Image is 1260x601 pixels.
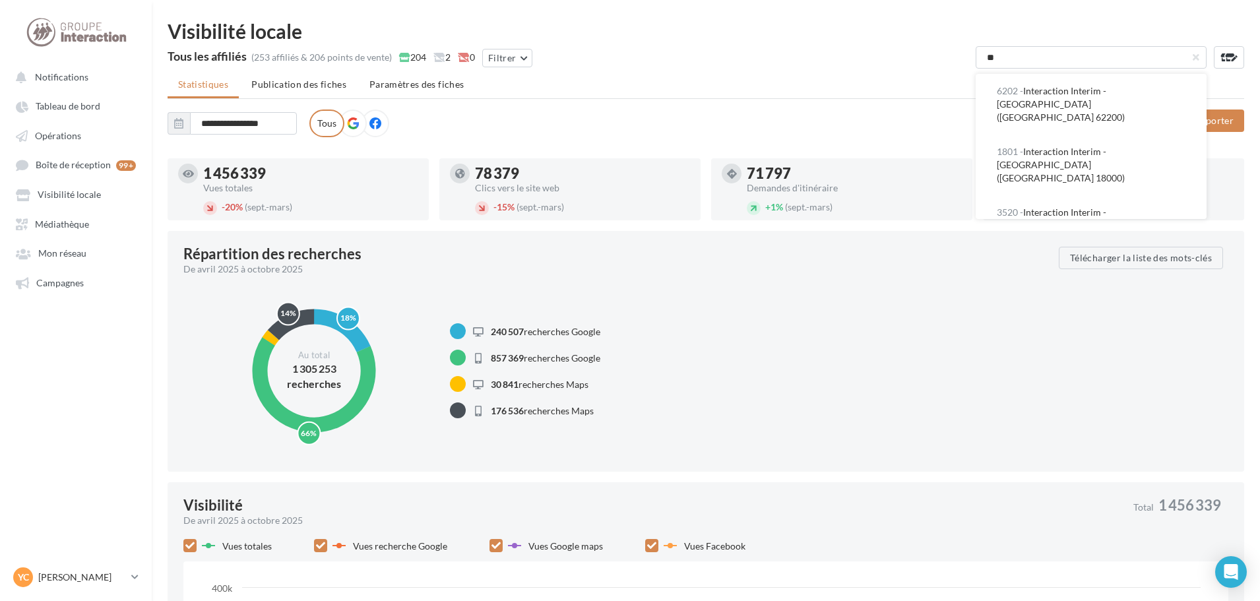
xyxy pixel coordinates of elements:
div: Demandes d'itinéraire [747,183,962,193]
span: 1 456 339 [1158,498,1221,513]
button: Notifications [8,65,139,88]
div: De avril 2025 à octobre 2025 [183,263,1048,276]
span: Vues Facebook [684,540,745,552]
div: Tous les affiliés [168,50,247,62]
a: Opérations [8,123,144,147]
a: Visibilité locale [8,182,144,206]
button: Télécharger la liste des mots-clés [1059,247,1223,269]
span: Publication des fiches [251,79,346,90]
span: Vues recherche Google [353,540,447,552]
span: Paramètres des fiches [369,79,464,90]
span: 6202 - [997,85,1023,96]
span: (sept.-mars) [245,201,292,212]
span: YC [18,571,29,584]
span: 1801 - [997,146,1023,157]
span: 1% [765,201,783,212]
div: Répartition des recherches [183,247,362,261]
span: Interaction Interim - [GEOGRAPHIC_DATA] ([GEOGRAPHIC_DATA] 35220) [997,206,1125,244]
span: (sept.-mars) [785,201,833,212]
a: YC [PERSON_NAME] [11,565,141,590]
button: 1801 -Interaction Interim - [GEOGRAPHIC_DATA] ([GEOGRAPHIC_DATA] 18000) [976,135,1207,195]
div: Vues totales [203,183,418,193]
text: 400k [212,583,233,594]
a: Campagnes [8,270,144,294]
span: recherches Google [491,352,600,364]
span: Interaction Interim - [GEOGRAPHIC_DATA] ([GEOGRAPHIC_DATA] 62200) [997,85,1125,123]
span: 240 507 [491,326,524,337]
button: 6202 -Interaction Interim - [GEOGRAPHIC_DATA] ([GEOGRAPHIC_DATA] 62200) [976,74,1207,135]
span: (sept.-mars) [517,201,564,212]
span: Boîte de réception [36,160,111,171]
span: Opérations [35,130,81,141]
a: Médiathèque [8,212,144,236]
div: Visibilité locale [168,21,1244,41]
span: - [222,201,225,212]
a: Mon réseau [8,241,144,265]
div: Clics vers le site web [475,183,690,193]
div: 71 797 [747,166,962,181]
span: - [493,201,497,212]
p: [PERSON_NAME] [38,571,126,584]
span: Total [1133,503,1154,512]
div: De avril 2025 à octobre 2025 [183,514,1123,527]
span: recherches Maps [491,405,594,416]
span: + [765,201,771,212]
div: Visibilité [183,498,243,513]
div: 99+ [116,160,136,171]
button: 3520 -Interaction Interim - [GEOGRAPHIC_DATA] ([GEOGRAPHIC_DATA] 35220) [976,195,1207,256]
span: 30 841 [491,379,519,390]
span: Médiathèque [35,218,89,230]
div: 78 379 [475,166,690,181]
a: Boîte de réception 99+ [8,152,144,177]
span: Notifications [35,71,88,82]
span: Interaction Interim - [GEOGRAPHIC_DATA] ([GEOGRAPHIC_DATA] 18000) [997,146,1125,183]
span: 3520 - [997,206,1023,218]
span: 2 [433,51,451,64]
span: Visibilité locale [38,189,101,201]
label: Tous [309,110,344,137]
span: 176 536 [491,405,524,416]
span: Campagnes [36,277,84,288]
div: (253 affiliés & 206 points de vente) [251,51,392,64]
span: Vues totales [222,540,272,552]
span: 15% [493,201,515,212]
div: 1 456 339 [203,166,418,181]
button: Exporter [1185,110,1244,132]
span: 857 369 [491,352,524,364]
span: recherches Maps [491,379,588,390]
span: 20% [222,201,243,212]
span: Vues Google maps [528,540,603,552]
span: recherches Google [491,326,600,337]
span: Mon réseau [38,248,86,259]
div: Open Intercom Messenger [1215,556,1247,588]
a: Tableau de bord [8,94,144,117]
span: Tableau de bord [36,101,100,112]
span: 204 [399,51,426,64]
span: 0 [458,51,475,64]
button: Filtrer [482,49,532,67]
